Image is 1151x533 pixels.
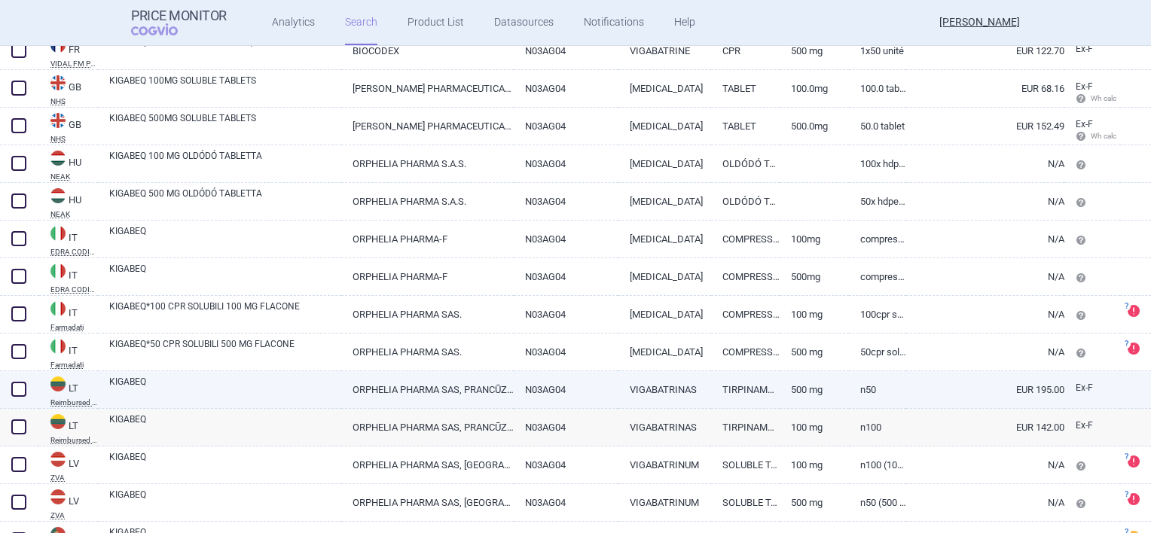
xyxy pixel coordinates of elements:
[780,334,849,370] a: 500 mg
[50,211,98,218] abbr: NEAK — PUPHA database published by the National Health Insurance Fund of Hungary.
[109,262,341,289] a: KIGABEQ
[50,324,98,331] abbr: Farmadati — Online database developed by Farmadati Italia S.r.l., Italia.
[341,258,514,295] a: ORPHELIA PHARMA-F
[1076,94,1116,102] span: Wh calc
[514,108,618,145] a: N03AG04
[39,262,98,294] a: ITITEDRA CODIFA
[849,371,906,408] a: N50
[780,32,849,69] a: 500 mg
[39,74,98,105] a: GBGBNHS
[50,263,66,279] img: Italy
[1064,114,1120,148] a: Ex-F Wh calc
[849,221,906,257] a: compressa solubile 100
[618,446,710,483] a: VIGABATRINUM
[341,296,514,333] a: ORPHELIA PHARMA SAS.
[341,70,514,107] a: [PERSON_NAME] PHARMACEUTICALS
[39,187,98,218] a: HUHUNEAK
[341,221,514,257] a: ORPHELIA PHARMA-F
[341,145,514,182] a: ORPHELIA PHARMA S.A.S.
[109,36,341,63] a: KIGABEQ 500 MG CPR SOLUBLE FL/50
[906,371,1064,408] a: EUR 195.00
[780,409,849,446] a: 100 mg
[906,258,1064,295] a: N/A
[849,145,906,182] a: 100x hdpe tartályban
[1064,415,1120,437] a: Ex-F
[50,489,66,504] img: Latvia
[341,334,514,370] a: ORPHELIA PHARMA SAS.
[780,484,849,521] a: 500 mg
[109,337,341,364] a: KIGABEQ*50 CPR SOLUBILI 500 MG FLACONE
[1064,76,1120,111] a: Ex-F Wh calc
[849,70,906,107] a: 100.0 tablet
[514,409,618,446] a: N03AG04
[131,8,227,37] a: Price MonitorCOGVIO
[711,145,780,182] a: OLDÓDÓ TABLETTA
[849,484,906,521] a: N50 (500 mg)
[906,32,1064,69] a: EUR 122.70
[514,32,618,69] a: N03AG04
[50,512,98,519] abbr: ZVA — Online database developed by State Agency of Medicines Republic of Latvia.
[618,371,710,408] a: VIGABATRINAS
[39,337,98,369] a: ITITFarmadati
[50,301,66,316] img: Italy
[50,151,66,166] img: Hungary
[39,300,98,331] a: ITITFarmadati
[711,409,780,446] a: TIRPINAMOSIOS TABLETĖS
[780,371,849,408] a: 500 mg
[50,226,66,241] img: Italy
[50,188,66,203] img: Hungary
[849,258,906,295] a: compressa solubile 50
[618,145,710,182] a: [MEDICAL_DATA]
[906,70,1064,107] a: EUR 68.16
[1122,490,1131,499] span: ?
[849,446,906,483] a: N100 (100 mg)
[50,376,66,391] img: Lithuania
[514,446,618,483] a: N03AG04
[906,409,1064,446] a: EUR 142.00
[514,258,618,295] a: N03AG04
[39,224,98,256] a: ITITEDRA CODIFA
[341,409,514,446] a: ORPHELIA PHARMA SAS, PRANCŪZIJA
[1128,492,1146,504] a: ?
[849,334,906,370] a: 50CPR SOLUB 500MG FL
[849,32,906,69] a: 1x50 unité
[1122,340,1131,349] span: ?
[906,221,1064,257] a: N/A
[50,437,98,444] abbr: Reimbursed list — List of medicinal products published by the Ministry of Health of The Republic ...
[1076,132,1116,140] span: Wh calc
[50,98,98,105] abbr: NHS — National Health Services Business Services Authority, Technology Reference data Update Dist...
[109,300,341,327] a: KIGABEQ*100 CPR SOLUBILI 100 MG FLACONE
[514,183,618,220] a: N03AG04
[109,111,341,139] a: KIGABEQ 500MG SOLUBLE TABLETS
[514,70,618,107] a: N03AG04
[50,75,66,90] img: United Kingdom
[1122,302,1131,311] span: ?
[109,413,341,440] a: KIGABEQ
[906,183,1064,220] a: N/A
[1122,452,1131,461] span: ?
[711,334,780,370] a: COMPRESSA SOLUBILE
[780,221,849,257] a: 100MG
[131,8,227,23] strong: Price Monitor
[39,111,98,143] a: GBGBNHS
[39,450,98,482] a: LVLVZVA
[711,70,780,107] a: TABLET
[1128,304,1146,316] a: ?
[618,334,710,370] a: [MEDICAL_DATA]
[39,413,98,444] a: LTLTReimbursed list
[341,108,514,145] a: [PERSON_NAME] PHARMACEUTICALS
[1064,377,1120,400] a: Ex-F
[906,334,1064,370] a: N/A
[618,221,710,257] a: [MEDICAL_DATA]
[711,371,780,408] a: TIRPINAMOSIOS TABLETĖS
[131,23,199,35] span: COGVIO
[514,221,618,257] a: N03AG04
[50,339,66,354] img: Italy
[39,375,98,407] a: LTLTReimbursed list
[618,258,710,295] a: [MEDICAL_DATA]
[109,74,341,101] a: KIGABEQ 100MG SOLUBLE TABLETS
[618,183,710,220] a: [MEDICAL_DATA]
[50,361,98,369] abbr: Farmadati — Online database developed by Farmadati Italia S.r.l., Italia.
[50,452,66,467] img: Latvia
[618,70,710,107] a: [MEDICAL_DATA]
